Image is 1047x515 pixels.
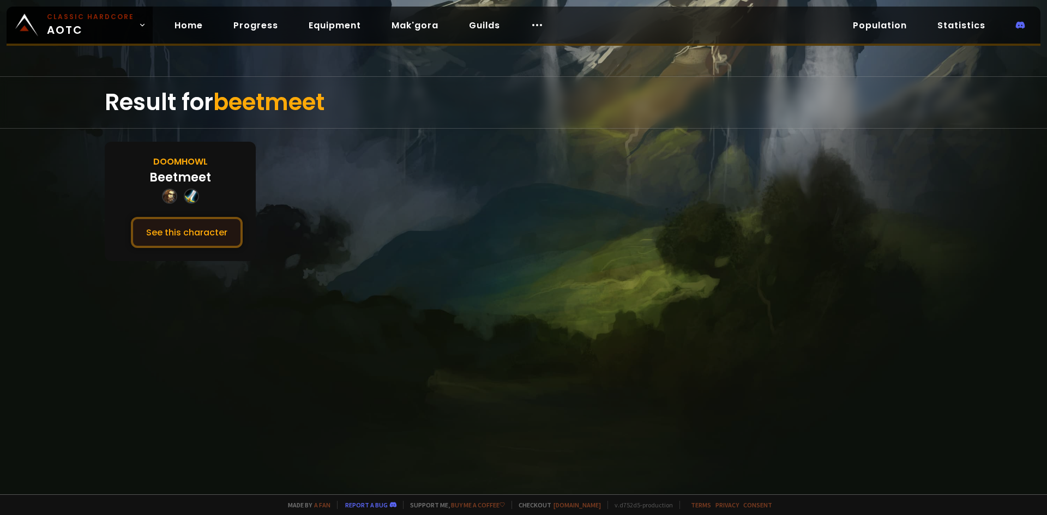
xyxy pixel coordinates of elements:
a: Report a bug [345,501,388,509]
a: Equipment [300,14,370,37]
div: Doomhowl [153,155,208,168]
span: beetmeet [213,86,324,118]
a: Statistics [929,14,994,37]
span: v. d752d5 - production [607,501,673,509]
a: Population [844,14,916,37]
div: Beetmeet [149,168,211,186]
a: Mak'gora [383,14,447,37]
div: Result for [105,77,942,128]
a: Classic HardcoreAOTC [7,7,153,44]
a: Guilds [460,14,509,37]
button: See this character [131,217,243,248]
a: Terms [691,501,711,509]
span: Made by [281,501,330,509]
a: Progress [225,14,287,37]
a: [DOMAIN_NAME] [553,501,601,509]
a: Home [166,14,212,37]
a: Buy me a coffee [451,501,505,509]
small: Classic Hardcore [47,12,134,22]
a: Privacy [715,501,739,509]
a: a fan [314,501,330,509]
a: Consent [743,501,772,509]
span: Support me, [403,501,505,509]
span: AOTC [47,12,134,38]
span: Checkout [512,501,601,509]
